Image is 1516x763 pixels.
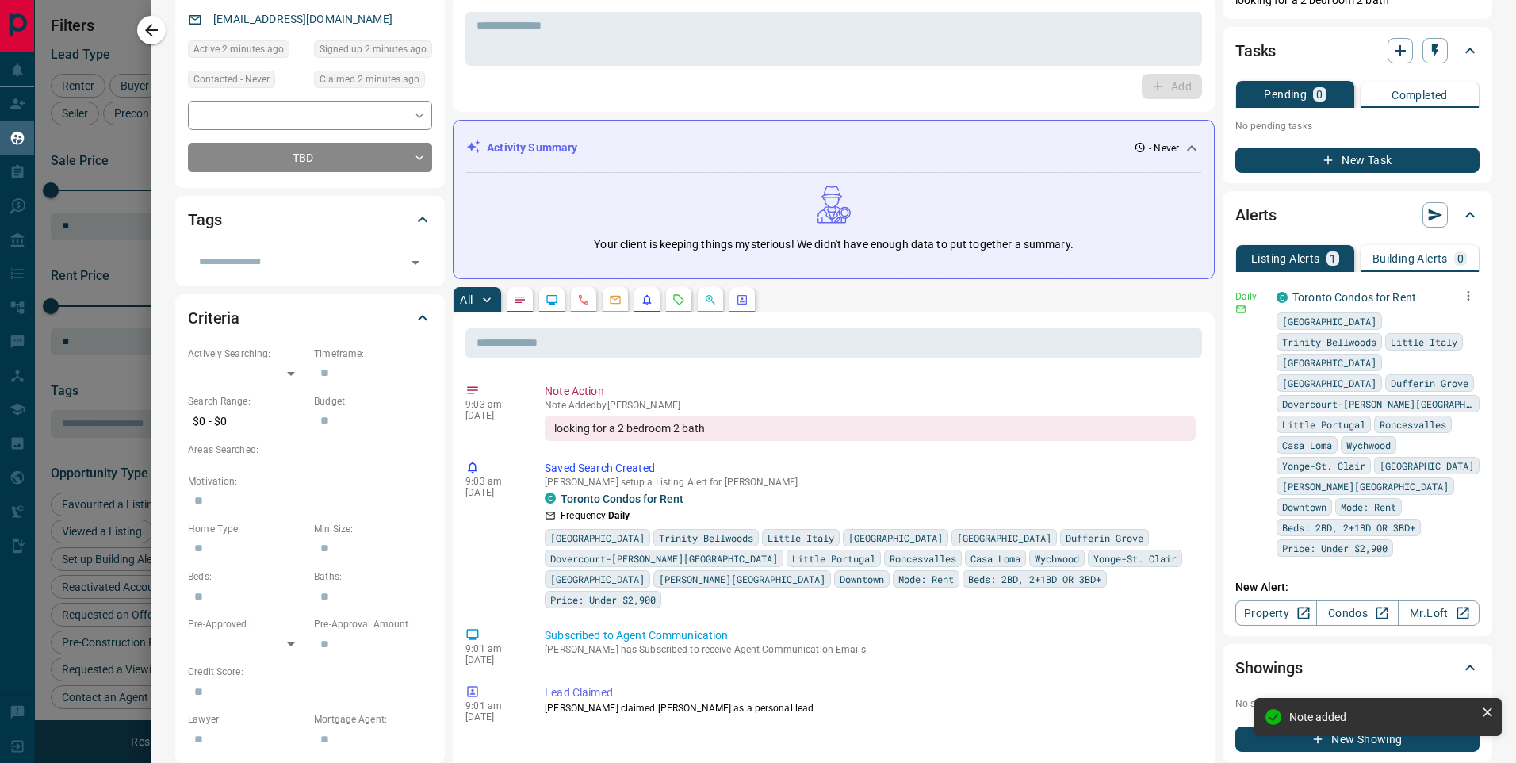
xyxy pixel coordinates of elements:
p: Note Action [545,383,1196,400]
p: 9:03 am [465,399,521,410]
span: [GEOGRAPHIC_DATA] [1282,375,1376,391]
div: Fri Aug 15 2025 [188,40,306,63]
p: Activity Summary [487,140,577,156]
h2: Criteria [188,305,239,331]
svg: Emails [609,293,622,306]
span: Dufferin Grove [1391,375,1468,391]
button: New Showing [1235,727,1480,752]
strong: Daily [608,510,630,521]
p: $0 - $0 [188,408,306,435]
p: Your client is keeping things mysterious! We didn't have enough data to put together a summary. [594,236,1073,253]
span: Signed up 2 minutes ago [320,41,427,57]
p: - Never [1149,141,1179,155]
span: [GEOGRAPHIC_DATA] [1282,313,1376,329]
a: Mr.Loft [1398,600,1480,626]
p: Motivation: [188,474,432,489]
span: Downtown [1282,499,1326,515]
h2: Alerts [1235,202,1277,228]
span: [GEOGRAPHIC_DATA] [957,530,1051,546]
svg: Listing Alerts [641,293,653,306]
span: Casa Loma [1282,437,1332,453]
div: Tasks [1235,32,1480,70]
p: Listing Alerts [1251,253,1320,264]
span: Little Italy [768,530,834,546]
p: Building Alerts [1372,253,1448,264]
p: [DATE] [465,711,521,723]
p: New Alert: [1235,579,1480,596]
span: Beds: 2BD, 2+1BD OR 3BD+ [968,571,1101,587]
p: Areas Searched: [188,443,432,457]
span: Dufferin Grove [1066,530,1143,546]
p: Timeframe: [314,347,432,361]
span: [GEOGRAPHIC_DATA] [550,530,645,546]
svg: Notes [514,293,526,306]
div: Tags [188,201,432,239]
p: 9:03 am [465,476,521,487]
svg: Requests [672,293,685,306]
div: Criteria [188,299,432,337]
p: Search Range: [188,394,306,408]
h2: Tasks [1235,38,1276,63]
span: Roncesvalles [1380,416,1446,432]
span: Downtown [840,571,884,587]
h2: Tags [188,207,221,232]
button: New Task [1235,148,1480,173]
span: Little Italy [1391,334,1457,350]
p: Min Size: [314,522,432,536]
p: Actively Searching: [188,347,306,361]
a: Toronto Condos for Rent [1292,291,1416,304]
svg: Calls [577,293,590,306]
span: Dovercourt-[PERSON_NAME][GEOGRAPHIC_DATA] [550,550,778,566]
span: Wychwood [1035,550,1079,566]
p: Pre-Approval Amount: [314,617,432,631]
p: No showings booked [1235,696,1480,711]
a: Condos [1316,600,1398,626]
span: Price: Under $2,900 [1282,540,1388,556]
p: 1 [1330,253,1336,264]
p: 9:01 am [465,700,521,711]
div: Activity Summary- Never [466,133,1201,163]
span: Little Portugal [792,550,875,566]
span: Yonge-St. Clair [1093,550,1177,566]
p: [PERSON_NAME] claimed [PERSON_NAME] as a personal lead [545,701,1196,715]
svg: Agent Actions [736,293,748,306]
span: Dovercourt-[PERSON_NAME][GEOGRAPHIC_DATA] [1282,396,1474,412]
div: looking for a 2 bedroom 2 bath [545,416,1196,441]
div: TBD [188,143,432,172]
p: Lead Claimed [545,684,1196,701]
span: [GEOGRAPHIC_DATA] [848,530,943,546]
p: Mortgage Agent: [314,712,432,727]
p: Subscribed to Agent Communication [545,627,1196,644]
span: [GEOGRAPHIC_DATA] [1282,355,1376,370]
a: Toronto Condos for Rent [561,493,683,505]
span: Wychwood [1346,437,1391,453]
a: Property [1235,600,1317,626]
p: [PERSON_NAME] setup a Listing Alert for [PERSON_NAME] [545,477,1196,488]
p: Pre-Approved: [188,617,306,631]
span: Mode: Rent [1341,499,1396,515]
div: condos.ca [545,493,556,504]
p: [PERSON_NAME] has Subscribed to receive Agent Communication Emails [545,644,1196,655]
div: Showings [1235,649,1480,687]
span: Little Portugal [1282,416,1365,432]
svg: Opportunities [704,293,717,306]
span: Active 2 minutes ago [193,41,284,57]
span: [GEOGRAPHIC_DATA] [1380,458,1474,474]
p: Saved Search Created [545,460,1196,477]
div: condos.ca [1277,292,1288,303]
p: Credit Score: [188,665,432,679]
p: Lawyer: [188,712,306,727]
p: Note Added by [PERSON_NAME] [545,400,1196,411]
p: Home Type: [188,522,306,536]
p: Budget: [314,394,432,408]
span: Price: Under $2,900 [550,592,656,608]
p: Daily [1235,289,1267,304]
h2: Showings [1235,655,1303,681]
p: [DATE] [465,654,521,665]
span: Mode: Rent [898,571,954,587]
div: Fri Aug 15 2025 [314,40,432,63]
span: Beds: 2BD, 2+1BD OR 3BD+ [1282,520,1415,535]
p: No pending tasks [1235,114,1480,138]
p: Pending [1264,89,1307,100]
span: Roncesvalles [890,550,956,566]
